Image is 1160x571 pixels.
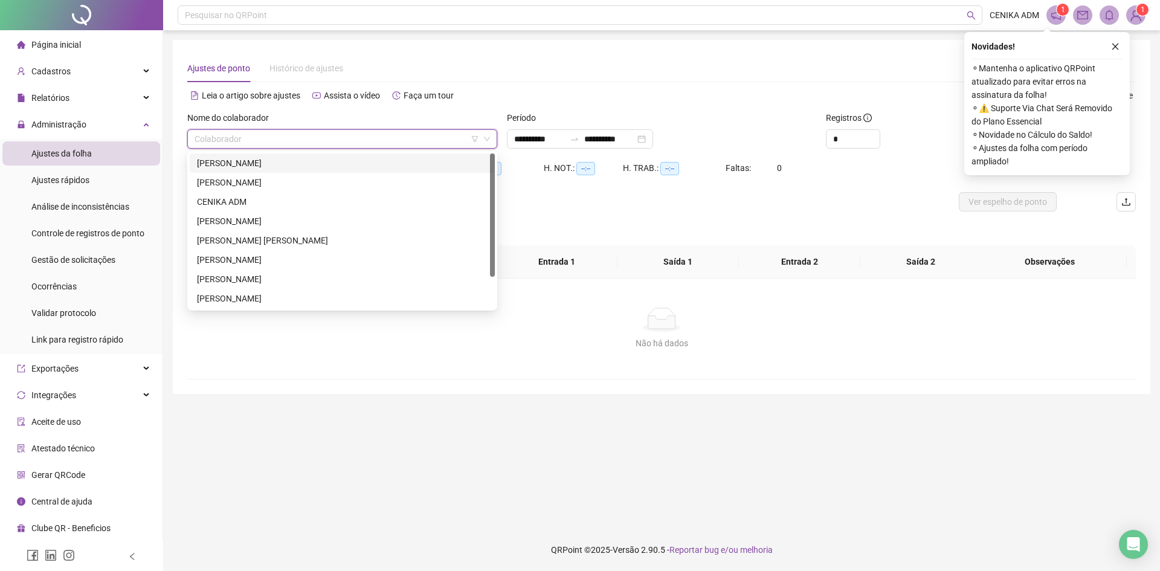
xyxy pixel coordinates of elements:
span: Ajustes de ponto [187,63,250,73]
span: file [17,94,25,102]
span: Cadastros [31,66,71,76]
div: Não há dados [202,337,1121,350]
img: 90080 [1127,6,1145,24]
label: Período [507,111,544,124]
span: audit [17,418,25,426]
div: GABRIELA TEODORO AMORIM DA SILVA [190,231,495,250]
span: file-text [190,91,199,100]
span: Gerar QRCode [31,470,85,480]
span: 1 [1141,5,1145,14]
div: [PERSON_NAME] [197,273,488,286]
div: CENIKA ADM [197,195,488,208]
span: Histórico de ajustes [269,63,343,73]
span: linkedin [45,549,57,561]
div: H. NOT.: [544,161,623,175]
span: --:-- [576,162,595,175]
div: H. TRAB.: [623,161,726,175]
span: home [17,40,25,49]
span: user-add [17,67,25,76]
span: Link para registro rápido [31,335,123,344]
span: qrcode [17,471,25,479]
span: gift [17,524,25,532]
span: notification [1051,10,1062,21]
sup: 1 [1057,4,1069,16]
div: ALEXIA DIAS SILVA [190,153,495,173]
div: [PERSON_NAME] [197,253,488,266]
span: Clube QR - Beneficios [31,523,111,533]
div: [PERSON_NAME] [197,156,488,170]
div: ISABELA DIAS LOPES [190,269,495,289]
span: Página inicial [31,40,81,50]
button: Ver espelho de ponto [959,192,1057,211]
span: history [392,91,401,100]
span: Administração [31,120,86,129]
span: CENIKA ADM [990,8,1039,22]
span: mail [1077,10,1088,21]
span: solution [17,444,25,453]
span: swap-right [570,134,579,144]
span: facebook [27,549,39,561]
label: Nome do colaborador [187,111,277,124]
span: upload [1121,197,1131,207]
span: Registros [826,111,872,124]
span: 1 [1061,5,1065,14]
span: info-circle [17,497,25,506]
span: Gestão de solicitações [31,255,115,265]
div: MASSSIO DE OLIVEIRA [190,289,495,308]
span: Ajustes rápidos [31,175,89,185]
span: Validar protocolo [31,308,96,318]
span: down [483,135,491,143]
span: Ocorrências [31,282,77,291]
div: FILIPE FONDA DUARTE [190,211,495,231]
span: export [17,364,25,373]
span: Central de ajuda [31,497,92,506]
div: [PERSON_NAME] [PERSON_NAME] [197,234,488,247]
footer: QRPoint © 2025 - 2.90.5 - [163,529,1160,571]
div: HE 3: [465,161,544,175]
div: [PERSON_NAME] [197,292,488,305]
span: Aceite de uso [31,417,81,427]
span: instagram [63,549,75,561]
span: Faltas: [726,163,753,173]
span: Novidades ! [971,40,1015,53]
span: bell [1104,10,1115,21]
th: Saída 2 [860,245,982,279]
th: Entrada 1 [496,245,617,279]
th: Saída 1 [617,245,739,279]
span: Controle de registros de ponto [31,228,144,238]
span: sync [17,391,25,399]
sup: Atualize o seu contato no menu Meus Dados [1136,4,1149,16]
span: Reportar bug e/ou melhoria [669,545,773,555]
span: close [1111,42,1120,51]
span: Faça um tour [404,91,454,100]
div: [PERSON_NAME] [197,176,488,189]
th: Entrada 2 [739,245,860,279]
span: Versão [613,545,639,555]
span: 0 [777,163,782,173]
span: lock [17,120,25,129]
span: filter [471,135,478,143]
span: Observações [982,255,1117,268]
div: [PERSON_NAME] [197,215,488,228]
span: ⚬ Mantenha o aplicativo QRPoint atualizado para evitar erros na assinatura da folha! [971,62,1123,102]
span: Análise de inconsistências [31,202,129,211]
span: Assista o vídeo [324,91,380,100]
div: IGHOR DE PAULA RIBEIRO [190,250,495,269]
th: Observações [973,245,1127,279]
div: CENIKA ADM [190,192,495,211]
span: --:-- [660,162,679,175]
span: Relatórios [31,93,69,103]
div: CAROLINE LOURENCE SOUSA [190,173,495,192]
span: info-circle [863,114,872,122]
span: ⚬ Novidade no Cálculo do Saldo! [971,128,1123,141]
div: Open Intercom Messenger [1119,530,1148,559]
span: left [128,552,137,561]
span: youtube [312,91,321,100]
span: ⚬ Ajustes da folha com período ampliado! [971,141,1123,168]
span: search [967,11,976,20]
span: Atestado técnico [31,444,95,453]
span: Ajustes da folha [31,149,92,158]
span: ⚬ ⚠️ Suporte Via Chat Será Removido do Plano Essencial [971,102,1123,128]
span: to [570,134,579,144]
span: Exportações [31,364,79,373]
